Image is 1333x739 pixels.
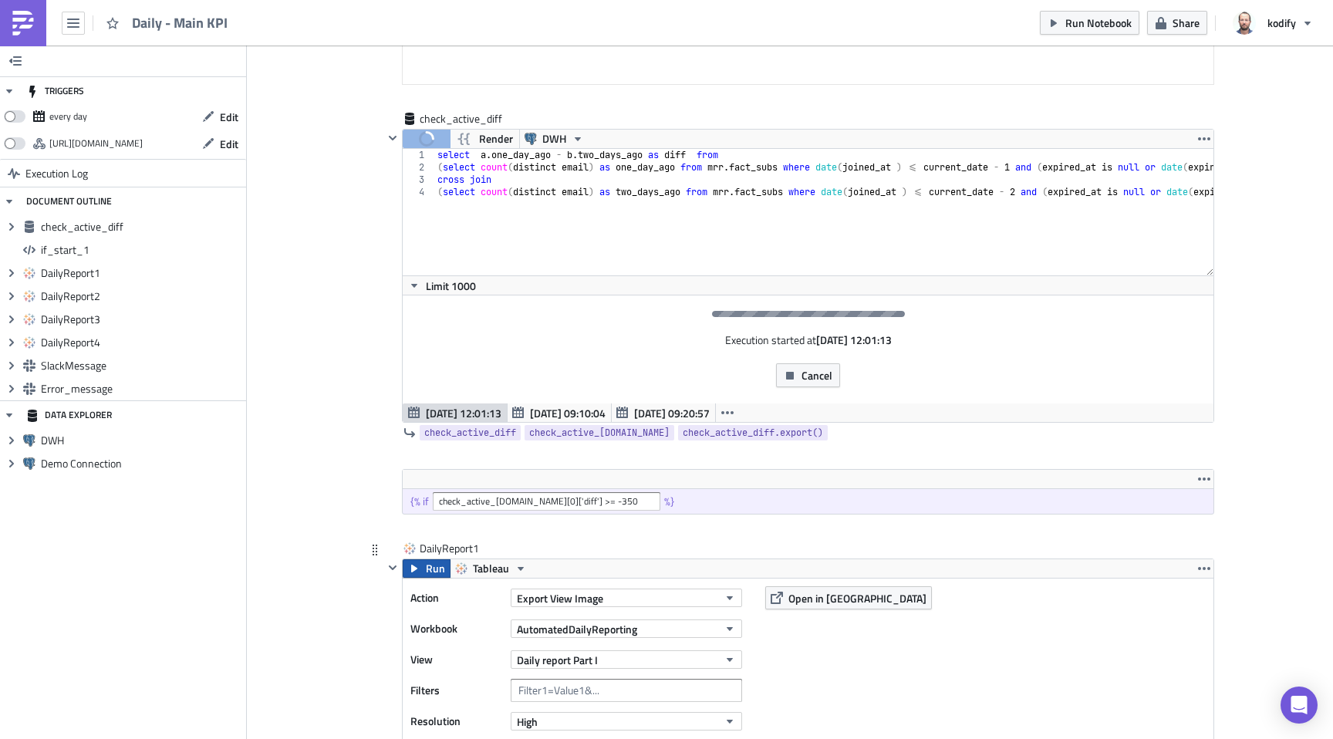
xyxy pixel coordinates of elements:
span: DailyReport1 [41,266,242,280]
input: Filter1=Value1&... [511,679,742,702]
a: check_active_[DOMAIN_NAME] [525,425,674,440]
span: Open in [GEOGRAPHIC_DATA] [788,590,926,606]
span: DailyReport3 [41,312,242,326]
div: 4 [403,186,434,198]
span: check_active_diff [424,425,516,440]
button: Run Notebook [1040,11,1139,35]
button: DWH [519,130,589,148]
span: DailyReport4 [41,336,242,349]
span: check_active_diff [420,111,504,127]
strong: [DATE] 12:01:13 [816,332,892,348]
span: [DATE] 12:01:13 [426,405,501,421]
label: View [410,648,503,671]
span: check_active_diff [41,220,242,234]
span: Demo Connection [41,457,242,471]
p: Error in active subscribers. No KPI report sent. [6,6,772,19]
div: 2 [403,161,434,174]
div: %} [664,494,678,508]
button: Share [1147,11,1207,35]
span: DWH [542,130,566,148]
div: DOCUMENT OUTLINE [26,187,112,215]
button: Run [403,559,451,578]
span: Daily - Main KPI [132,14,229,32]
div: Open Intercom Messenger [1281,687,1318,724]
span: Limit 1000 [426,278,476,294]
button: [DATE] 09:20:57 [611,403,716,422]
div: Execution started at [725,332,892,348]
p: KPI daily report [6,6,805,19]
span: check_active_[DOMAIN_NAME] [529,425,670,440]
span: Error_message [41,382,242,396]
span: Export View Image [517,590,603,606]
p: Daily KPI. [6,6,772,19]
span: DailyReport1 [420,541,481,556]
button: Export View Image [511,589,742,607]
button: Hide content [383,129,402,147]
button: Cancel [776,363,840,387]
button: Edit [194,132,246,156]
button: AutomatedDailyReporting [511,619,742,638]
div: {% if [410,494,433,508]
img: PushMetrics [11,11,35,35]
span: [DATE] 09:20:57 [634,405,710,421]
div: DATA EXPLORER [26,401,112,429]
div: https://pushmetrics.io/api/v1/report/MeL9WZGozZ/webhook?token=1376edafa6c84120af63810cb099268a [49,132,143,155]
button: [DATE] 09:10:04 [507,403,612,422]
span: [DATE] 09:10:04 [530,405,606,421]
div: 1 [403,149,434,161]
body: Rich Text Area. Press ALT-0 for help. [6,6,772,19]
a: check_active_diff [420,425,521,440]
label: Workbook [410,617,503,640]
button: Hide content [383,558,402,577]
span: Run Notebook [1065,15,1132,31]
body: Rich Text Area. Press ALT-0 for help. [6,6,805,19]
span: Share [1173,15,1200,31]
span: Execution Log [25,160,88,187]
span: Render [479,130,513,148]
div: every day [49,105,87,128]
button: kodify [1223,6,1321,40]
span: DWH [41,434,242,447]
button: High [511,712,742,731]
div: TRIGGERS [26,77,84,105]
button: Open in [GEOGRAPHIC_DATA] [765,586,932,609]
span: DailyReport2 [41,289,242,303]
span: Edit [220,109,238,125]
span: if_start_1 [41,243,242,257]
span: Run [426,559,445,578]
label: Resolution [410,710,503,733]
button: [DATE] 12:01:13 [403,403,508,422]
label: Filters [410,679,503,702]
a: check_active_diff.export() [678,425,828,440]
span: kodify [1267,15,1296,31]
span: Tableau [473,559,509,578]
span: AutomatedDailyReporting [517,621,637,637]
span: Edit [220,136,238,152]
span: Cancel [801,367,832,383]
span: Daily report Part I [517,652,598,668]
button: Render [450,130,520,148]
button: Limit 1000 [403,276,481,295]
button: Tableau [450,559,532,578]
div: 3 [403,174,434,186]
span: check_active_diff.export() [683,425,823,440]
span: SlackMessage [41,359,242,373]
span: High [517,714,538,730]
button: Daily report Part I [511,650,742,669]
img: Avatar [1231,10,1257,36]
label: Action [410,586,503,609]
button: Edit [194,105,246,129]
